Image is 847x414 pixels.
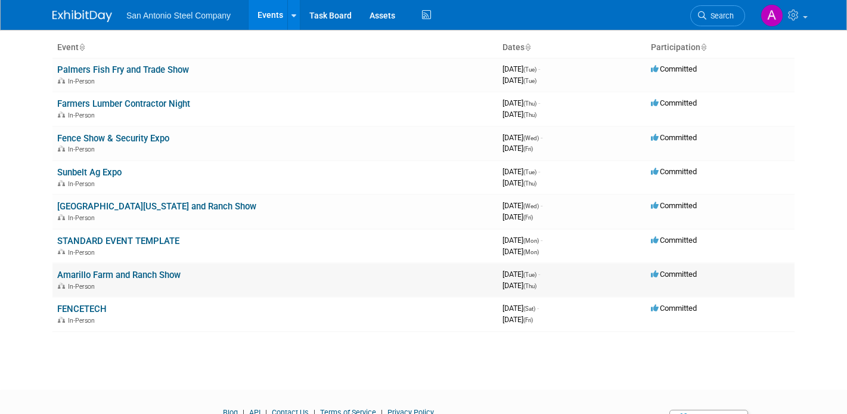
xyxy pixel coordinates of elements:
span: (Tue) [523,78,536,84]
span: San Antonio Steel Company [126,11,231,20]
a: Search [690,5,745,26]
span: - [538,64,540,73]
span: (Tue) [523,271,536,278]
span: [DATE] [502,304,539,313]
span: Committed [651,270,697,279]
span: In-Person [68,249,98,257]
span: (Fri) [523,214,533,221]
a: [GEOGRAPHIC_DATA][US_STATE] and Ranch Show [57,201,256,212]
span: [DATE] [502,281,536,290]
span: (Wed) [523,135,539,141]
a: STANDARD EVENT TEMPLATE [57,236,179,246]
img: ExhibitDay [52,10,112,22]
span: (Tue) [523,169,536,175]
span: [DATE] [502,98,540,107]
span: [DATE] [502,144,533,153]
a: Palmers Fish Fry and Trade Show [57,64,189,75]
a: Sunbelt Ag Expo [57,167,122,178]
span: Committed [651,201,697,210]
span: - [541,133,542,142]
a: Sort by Participation Type [700,42,706,52]
a: Amarillo Farm and Ranch Show [57,270,181,280]
span: [DATE] [502,247,539,256]
span: (Fri) [523,317,533,323]
img: Ashton Rugh [761,4,783,27]
span: (Wed) [523,203,539,209]
th: Dates [498,38,646,58]
img: In-Person Event [58,283,65,289]
span: Committed [651,167,697,176]
span: (Mon) [523,249,539,255]
span: [DATE] [502,178,536,187]
span: (Thu) [523,180,536,187]
a: FENCETECH [57,304,107,314]
img: In-Person Event [58,146,65,152]
span: Committed [651,64,697,73]
span: - [538,270,540,279]
span: - [541,236,542,245]
img: In-Person Event [58,317,65,323]
span: In-Person [68,112,98,119]
span: - [541,201,542,210]
span: Committed [651,133,697,142]
span: [DATE] [502,110,536,119]
span: In-Person [68,78,98,85]
span: - [538,167,540,176]
span: [DATE] [502,133,542,142]
a: Fence Show & Security Expo [57,133,169,144]
span: (Thu) [523,112,536,118]
span: [DATE] [502,76,536,85]
span: [DATE] [502,270,540,279]
span: (Thu) [523,283,536,289]
span: Committed [651,304,697,313]
span: - [538,98,540,107]
span: - [537,304,539,313]
span: Search [706,11,734,20]
a: Sort by Event Name [79,42,85,52]
span: In-Person [68,317,98,325]
span: In-Person [68,146,98,153]
a: Farmers Lumber Contractor Night [57,98,190,109]
span: [DATE] [502,64,540,73]
span: [DATE] [502,212,533,221]
span: In-Person [68,283,98,291]
img: In-Person Event [58,180,65,186]
img: In-Person Event [58,78,65,84]
span: [DATE] [502,315,533,324]
span: (Fri) [523,146,533,152]
span: In-Person [68,214,98,222]
span: (Tue) [523,66,536,73]
a: Sort by Start Date [525,42,530,52]
span: Committed [651,236,697,245]
span: (Mon) [523,237,539,244]
span: Committed [651,98,697,107]
span: In-Person [68,180,98,188]
img: In-Person Event [58,112,65,118]
th: Event [52,38,498,58]
span: [DATE] [502,201,542,210]
th: Participation [646,38,795,58]
span: [DATE] [502,167,540,176]
img: In-Person Event [58,214,65,220]
span: (Thu) [523,100,536,107]
span: (Sat) [523,305,535,312]
span: [DATE] [502,236,542,245]
img: In-Person Event [58,249,65,255]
